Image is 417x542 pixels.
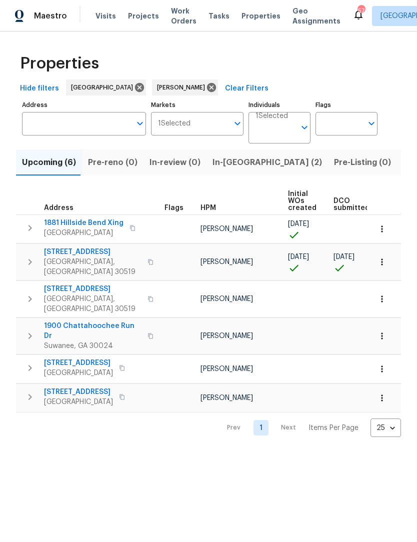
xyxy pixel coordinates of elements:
span: [GEOGRAPHIC_DATA] [44,397,113,407]
div: 57 [357,6,364,16]
span: In-[GEOGRAPHIC_DATA] (2) [212,155,322,169]
span: Geo Assignments [292,6,340,26]
span: [PERSON_NAME] [200,332,253,339]
span: [STREET_ADDRESS] [44,358,113,368]
label: Flags [315,102,377,108]
span: [DATE] [288,220,309,227]
span: DCO submitted [333,197,369,211]
button: Open [364,116,378,130]
span: In-review (0) [149,155,200,169]
span: Properties [241,11,280,21]
label: Individuals [248,102,310,108]
span: [GEOGRAPHIC_DATA], [GEOGRAPHIC_DATA] 30519 [44,257,141,277]
span: Clear Filters [225,82,268,95]
button: Clear Filters [221,79,272,98]
span: [PERSON_NAME] [200,295,253,302]
span: Tasks [208,12,229,19]
button: Open [133,116,147,130]
span: [PERSON_NAME] [200,365,253,372]
span: [DATE] [288,253,309,260]
span: [PERSON_NAME] [157,82,209,92]
span: Work Orders [171,6,196,26]
span: Pre-reno (0) [88,155,137,169]
span: Flags [164,204,183,211]
div: 25 [370,415,401,441]
button: Open [230,116,244,130]
span: [STREET_ADDRESS] [44,284,141,294]
span: [GEOGRAPHIC_DATA] [44,368,113,378]
span: [DATE] [333,253,354,260]
span: [GEOGRAPHIC_DATA] [44,228,123,238]
span: Address [44,204,73,211]
span: 1900 Chattahoochee Run Dr [44,321,141,341]
div: [PERSON_NAME] [152,79,218,95]
button: Open [297,120,311,134]
span: [GEOGRAPHIC_DATA] [71,82,137,92]
label: Address [22,102,146,108]
span: Hide filters [20,82,59,95]
span: Upcoming (6) [22,155,76,169]
a: Goto page 1 [253,420,268,435]
span: [GEOGRAPHIC_DATA], [GEOGRAPHIC_DATA] 30519 [44,294,141,314]
label: Markets [151,102,244,108]
p: Items Per Page [308,423,358,433]
span: Visits [95,11,116,21]
div: [GEOGRAPHIC_DATA] [66,79,146,95]
span: Maestro [34,11,67,21]
span: Pre-Listing (0) [334,155,391,169]
span: 1 Selected [158,119,190,128]
nav: Pagination Navigation [217,418,401,437]
span: 1881 Hillside Bend Xing [44,218,123,228]
span: HPM [200,204,216,211]
span: Suwanee, GA 30024 [44,341,141,351]
span: [STREET_ADDRESS] [44,247,141,257]
span: [PERSON_NAME] [200,258,253,265]
span: [STREET_ADDRESS] [44,387,113,397]
span: 1 Selected [255,112,288,120]
span: Initial WOs created [288,190,316,211]
span: Properties [20,58,99,68]
span: [PERSON_NAME] [200,225,253,232]
span: [PERSON_NAME] [200,394,253,401]
span: Projects [128,11,159,21]
button: Hide filters [16,79,63,98]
